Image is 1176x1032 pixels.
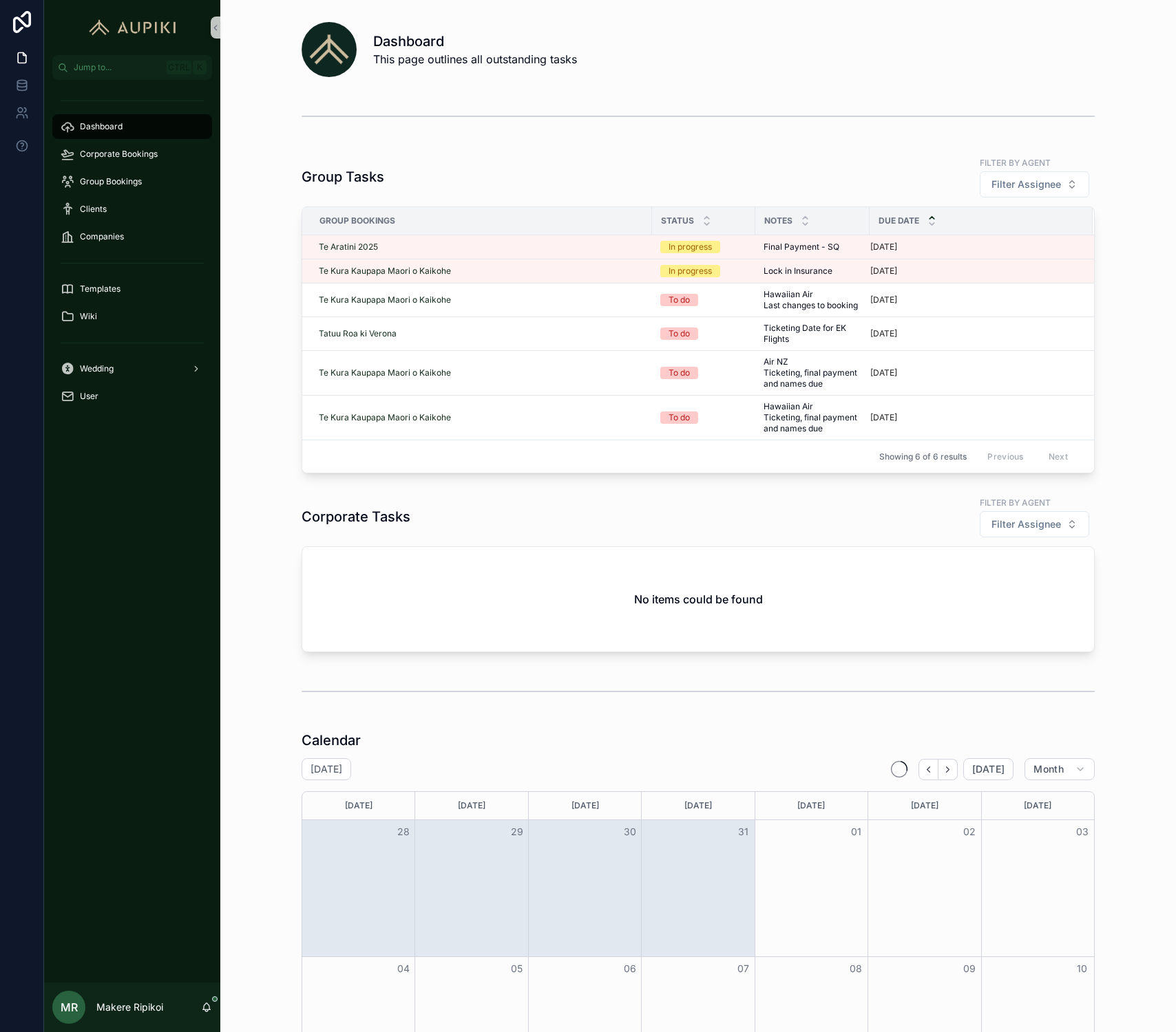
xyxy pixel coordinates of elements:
[764,289,861,311] a: Hawaiian Air Last changes to booking
[870,328,897,339] p: [DATE]
[879,451,967,462] span: Showing 6 of 6 results
[319,294,451,305] a: Te Kura Kaupapa Maori o Kaikohe
[879,215,919,226] span: Due Date
[52,277,212,301] a: Templates
[311,762,342,776] h2: [DATE]
[622,824,638,840] button: 30
[319,412,644,423] a: Te Kura Kaupapa Maori o Kaikohe
[80,391,98,402] span: User
[80,121,123,132] span: Dashboard
[319,367,451,378] a: Te Kura Kaupapa Maori o Kaikohe
[669,411,690,424] div: To do
[74,62,161,73] span: Jump to...
[373,32,577,51] h1: Dashboard
[319,266,451,277] a: Te Kura Kaupapa Maori o Kaikohe
[938,759,958,780] button: Next
[61,999,78,1015] span: MR
[417,792,525,819] div: [DATE]
[764,241,839,252] span: Final Payment - SQ
[80,231,124,242] span: Companies
[622,960,638,977] button: 06
[980,496,1051,508] label: Filter by agent
[531,792,639,819] div: [DATE]
[52,114,212,139] a: Dashboard
[634,591,763,608] h2: No items could be found
[319,412,451,423] a: Te Kura Kaupapa Maori o Kaikohe
[961,960,978,977] button: 09
[764,266,861,277] a: Lock in Insurance
[980,171,1089,197] button: Select Button
[319,266,644,277] a: Te Kura Kaupapa Maori o Kaikohe
[669,294,690,306] div: To do
[52,169,212,194] a: Group Bookings
[870,792,978,819] div: [DATE]
[980,156,1051,169] label: Filter by agent
[319,215,395,226] span: Group Bookings
[644,792,752,819] div: [DATE]
[1025,758,1095,780] button: Month
[319,241,644,252] a: Te Aratini 2025
[984,792,1092,819] div: [DATE]
[80,311,97,322] span: Wiki
[764,356,861,389] a: Air NZ Ticketing, final payment and names due
[870,294,1076,305] a: [DATE]
[80,149,158,160] span: Corporate Bookings
[991,178,1061,191] span: Filter Assignee
[669,265,712,277] div: In progress
[870,266,1076,277] a: [DATE]
[870,241,1076,252] a: [DATE]
[302,731,361,750] h1: Calendar
[764,215,792,226] span: Notes
[194,62,205,73] span: K
[80,283,120,294] span: Templates
[991,517,1061,531] span: Filter Assignee
[660,327,747,340] a: To do
[1074,960,1091,977] button: 10
[660,411,747,424] a: To do
[52,384,212,409] a: User
[319,241,378,252] a: Te Aratini 2025
[302,167,384,186] h1: Group Tasks
[319,367,644,378] a: Te Kura Kaupapa Maori o Kaikohe
[848,960,864,977] button: 08
[764,401,861,434] a: Hawaiian Air Ticketing, final payment and names due
[52,142,212,166] a: Corporate Bookings
[304,792,412,819] div: [DATE]
[395,824,412,840] button: 28
[963,758,1014,780] button: [DATE]
[661,215,694,226] span: Status
[972,763,1005,775] span: [DATE]
[764,266,832,277] span: Lock in Insurance
[870,412,897,423] p: [DATE]
[870,412,1076,423] a: [DATE]
[319,294,644,305] a: Te Kura Kaupapa Maori o Kaikohe
[395,960,412,977] button: 04
[167,61,191,74] span: Ctrl
[373,51,577,67] span: This page outlines all outstanding tasks
[764,323,861,345] a: Ticketing Date for EK Flights
[319,328,397,339] a: Tatuu Roa ki Verona
[660,241,747,253] a: In progress
[870,241,897,252] p: [DATE]
[52,356,212,381] a: Wedding
[509,824,525,840] button: 29
[669,241,712,253] div: In progress
[660,265,747,277] a: In progress
[918,759,938,780] button: Back
[961,824,978,840] button: 02
[52,55,212,80] button: Jump to...CtrlK
[52,304,212,329] a: Wiki
[980,511,1089,537] button: Select Button
[319,328,644,339] a: Tatuu Roa ki Verona
[509,960,525,977] button: 05
[757,792,865,819] div: [DATE]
